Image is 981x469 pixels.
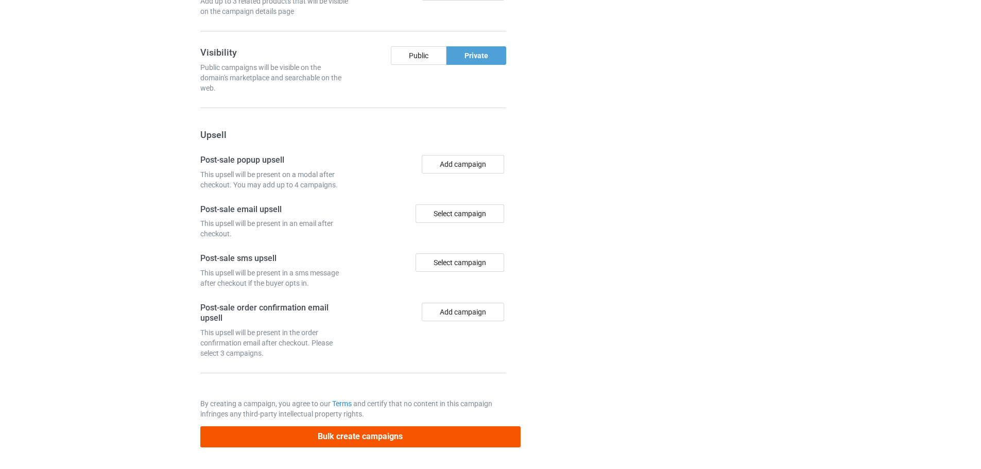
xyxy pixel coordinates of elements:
h3: Upsell [200,129,506,141]
div: This upsell will be present in the order confirmation email after checkout. Please select 3 campa... [200,327,350,358]
div: This upsell will be present in an email after checkout. [200,218,350,239]
button: Add campaign [422,155,504,173]
div: Select campaign [416,253,504,272]
h4: Post-sale popup upsell [200,155,350,166]
button: Add campaign [422,303,504,321]
div: Select campaign [416,204,504,223]
p: By creating a campaign, you agree to our and certify that no content in this campaign infringes a... [200,398,506,419]
div: Public [391,46,446,65]
a: Terms [332,399,352,408]
h4: Post-sale order confirmation email upsell [200,303,350,324]
h4: Post-sale sms upsell [200,253,350,264]
div: This upsell will be present on a modal after checkout. You may add up to 4 campaigns. [200,169,350,190]
div: Public campaigns will be visible on the domain's marketplace and searchable on the web. [200,62,350,93]
h3: Visibility [200,46,350,58]
div: This upsell will be present in a sms message after checkout if the buyer opts in. [200,268,350,288]
div: Private [446,46,506,65]
button: Bulk create campaigns [200,426,521,447]
h4: Post-sale email upsell [200,204,350,215]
